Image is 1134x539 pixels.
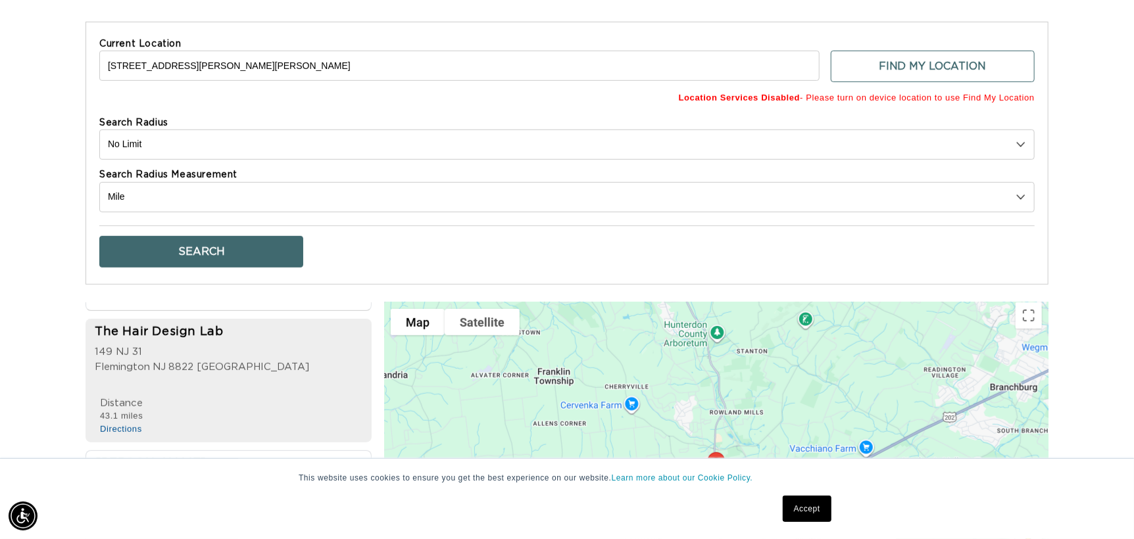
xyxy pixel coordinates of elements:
[445,309,520,335] button: Show satellite imagery
[95,347,142,357] span: 149 NJ 31
[95,324,309,342] div: The Hair Design Lab
[100,398,143,408] span: Distance
[831,51,1035,82] button: Find My Location
[99,117,1035,130] label: Search Radius
[100,410,143,422] div: 43.1 miles
[197,360,309,375] span: [GEOGRAPHIC_DATA]
[99,89,1035,107] span: - Please turn on device location to use Find My Location
[783,496,831,522] a: Accept
[99,38,1035,51] label: Current Location
[99,169,1035,182] label: Search Radius Measurement
[153,360,166,375] span: NJ
[95,360,150,375] span: Flemington
[679,93,801,103] b: Location Services Disabled
[100,424,142,434] a: Directions
[95,456,344,474] div: [PERSON_NAME]
[168,360,193,375] span: 8822
[99,236,303,268] button: Search
[99,51,820,81] input: Enter a location
[1068,476,1134,539] iframe: Chat Widget
[1016,302,1042,329] button: Toggle fullscreen view
[612,473,753,482] a: Learn more about our Cookie Policy.
[101,293,143,302] a: Directions
[299,472,835,484] p: This website uses cookies to ensure you get the best experience on our website.
[9,502,37,530] div: Accessibility Menu
[391,309,445,335] button: Show street map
